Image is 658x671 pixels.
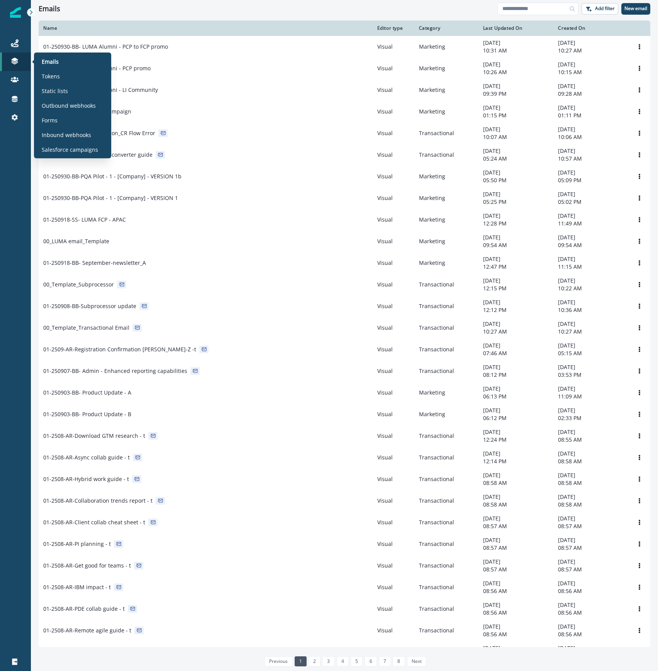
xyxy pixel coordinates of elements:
[10,7,21,18] img: Inflection
[39,252,650,274] a: 01-250918-BB- September-newsletter_AVisualMarketing[DATE]12:47 PM[DATE]11:15 AMOptions
[483,407,549,414] p: [DATE]
[373,576,414,598] td: Visual
[558,190,624,198] p: [DATE]
[558,587,624,595] p: 08:56 AM
[624,6,647,11] p: New email
[483,493,549,501] p: [DATE]
[483,536,549,544] p: [DATE]
[39,555,650,576] a: 01-2508-AR-Get good for teams - tVisualTransactional[DATE]08:57 AM[DATE]08:57 AMOptions
[414,382,478,403] td: Marketing
[373,187,414,209] td: Visual
[558,536,624,544] p: [DATE]
[414,468,478,490] td: Transactional
[558,263,624,271] p: 11:15 AM
[373,425,414,447] td: Visual
[42,72,60,80] p: Tokens
[483,190,549,198] p: [DATE]
[483,609,549,617] p: 08:56 AM
[633,257,646,269] button: Options
[558,155,624,163] p: 10:57 AM
[558,515,624,522] p: [DATE]
[414,122,478,144] td: Transactional
[558,277,624,285] p: [DATE]
[37,144,108,155] a: Salesforce campaigns
[483,220,549,227] p: 12:28 PM
[483,176,549,184] p: 05:50 PM
[633,408,646,420] button: Options
[414,58,478,79] td: Marketing
[483,501,549,508] p: 08:58 AM
[43,627,131,634] p: 01-2508-AR-Remote agile guide - t
[483,558,549,566] p: [DATE]
[414,533,478,555] td: Transactional
[558,471,624,479] p: [DATE]
[373,274,414,295] td: Visual
[414,101,478,122] td: Marketing
[483,587,549,595] p: 08:56 AM
[483,112,549,119] p: 01:15 PM
[373,490,414,512] td: Visual
[558,298,624,306] p: [DATE]
[558,630,624,638] p: 08:56 AM
[42,131,91,139] p: Inbound webhooks
[558,609,624,617] p: 08:56 AM
[377,25,410,31] div: Editor type
[633,625,646,636] button: Options
[407,656,426,666] a: Next page
[633,279,646,290] button: Options
[633,322,646,334] button: Options
[633,581,646,593] button: Options
[37,85,108,97] a: Static lists
[37,56,108,67] a: Emails
[558,241,624,249] p: 09:54 AM
[633,517,646,528] button: Options
[558,407,624,414] p: [DATE]
[558,393,624,400] p: 11:09 AM
[43,173,181,180] p: 01-250930-BB-PQA Pilot - 1 - [Company] - VERSION 1b
[483,155,549,163] p: 05:24 AM
[373,166,414,187] td: Visual
[414,512,478,533] td: Transactional
[373,620,414,641] td: Visual
[43,367,187,375] p: 01-250907-BB- Admin - Enhanced reporting capabilities
[633,84,646,96] button: Options
[43,259,146,267] p: 01-250918-BB- September-newsletter_A
[373,382,414,403] td: Visual
[43,605,125,613] p: 01-2508-AR-PDE collab guide - t
[558,285,624,292] p: 10:22 AM
[558,61,624,68] p: [DATE]
[558,90,624,98] p: 09:28 AM
[483,457,549,465] p: 12:14 PM
[39,339,650,360] a: 01-2509-AR-Registration Confirmation [PERSON_NAME]-Z -tVisualTransactional[DATE]07:46 AM[DATE]05:...
[414,425,478,447] td: Transactional
[483,255,549,263] p: [DATE]
[483,428,549,436] p: [DATE]
[39,274,650,295] a: 00_Template_SubprocessorVisualTransactional[DATE]12:15 PM[DATE]10:22 AMOptions
[39,209,650,230] a: 01-250918-SS- LUMA FCP - APACVisualMarketing[DATE]12:28 PM[DATE]11:49 AMOptions
[42,87,68,95] p: Static lists
[43,281,114,288] p: 00_Template_Subprocessor
[483,82,549,90] p: [DATE]
[633,473,646,485] button: Options
[558,320,624,328] p: [DATE]
[633,603,646,615] button: Options
[633,106,646,117] button: Options
[483,414,549,422] p: 06:12 PM
[558,363,624,371] p: [DATE]
[483,349,549,357] p: 07:46 AM
[39,58,650,79] a: 01-250930-BB- LUMA Alumni - PCP promoVisualMarketing[DATE]10:26 AM[DATE]10:15 AMOptions
[39,576,650,598] a: 01-2508-AR-IBM impact - tVisualTransactional[DATE]08:56 AM[DATE]08:56 AMOptions
[633,149,646,161] button: Options
[43,562,131,569] p: 01-2508-AR-Get good for teams - t
[373,317,414,339] td: Visual
[39,122,650,144] a: 01_Internal-Alert-Notification_CR Flow ErrorVisualTransactional[DATE]10:07 AM[DATE]10:06 AMOptions
[39,5,60,13] h1: Emails
[39,533,650,555] a: 01-2508-AR-PI planning - tVisualTransactional[DATE]08:57 AM[DATE]08:57 AMOptions
[414,209,478,230] td: Marketing
[414,230,478,252] td: Marketing
[337,656,349,666] a: Page 4
[43,518,145,526] p: 01-2508-AR-Client collab cheat sheet - t
[39,187,650,209] a: 01-250930-BB-PQA Pilot - 1 - [Company] - VERSION 1VisualMarketing[DATE]05:25 PM[DATE]05:02 PMOptions
[39,620,650,641] a: 01-2508-AR-Remote agile guide - tVisualTransactional[DATE]08:56 AM[DATE]08:56 AMOptions
[42,146,98,154] p: Salesforce campaigns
